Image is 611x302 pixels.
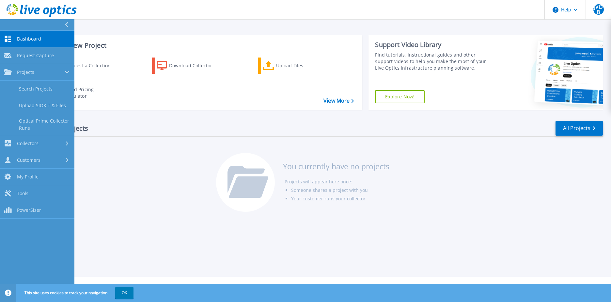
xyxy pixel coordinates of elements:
button: OK [115,287,133,299]
div: Request a Collection [65,59,117,72]
a: Explore Now! [375,90,425,103]
h3: You currently have no projects [283,163,389,170]
li: Your customer runs your collector [291,194,389,203]
a: Cloud Pricing Calculator [46,85,119,101]
div: Find tutorials, instructional guides and other support videos to help you make the most of your L... [375,52,494,71]
h3: Start a New Project [46,42,354,49]
span: Tools [17,191,28,196]
span: Dashboard [17,36,41,42]
span: JVDB [593,4,604,15]
a: Upload Files [258,58,331,74]
a: All Projects [556,121,603,136]
span: Customers [17,157,40,163]
div: Upload Files [276,59,328,72]
a: View More [323,98,354,104]
div: Cloud Pricing Calculator [64,86,116,99]
li: Someone shares a project with you [291,186,389,194]
span: PowerSizer [17,207,41,213]
span: My Profile [17,174,39,180]
div: Support Video Library [375,41,494,49]
span: Projects [17,69,34,75]
a: Request a Collection [46,58,119,74]
a: Download Collector [152,58,225,74]
span: This site uses cookies to track your navigation. [18,287,133,299]
span: Request Capture [17,53,54,59]
li: Projects will appear here once: [285,177,389,186]
span: Collectors [17,141,39,146]
div: Download Collector [169,59,221,72]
